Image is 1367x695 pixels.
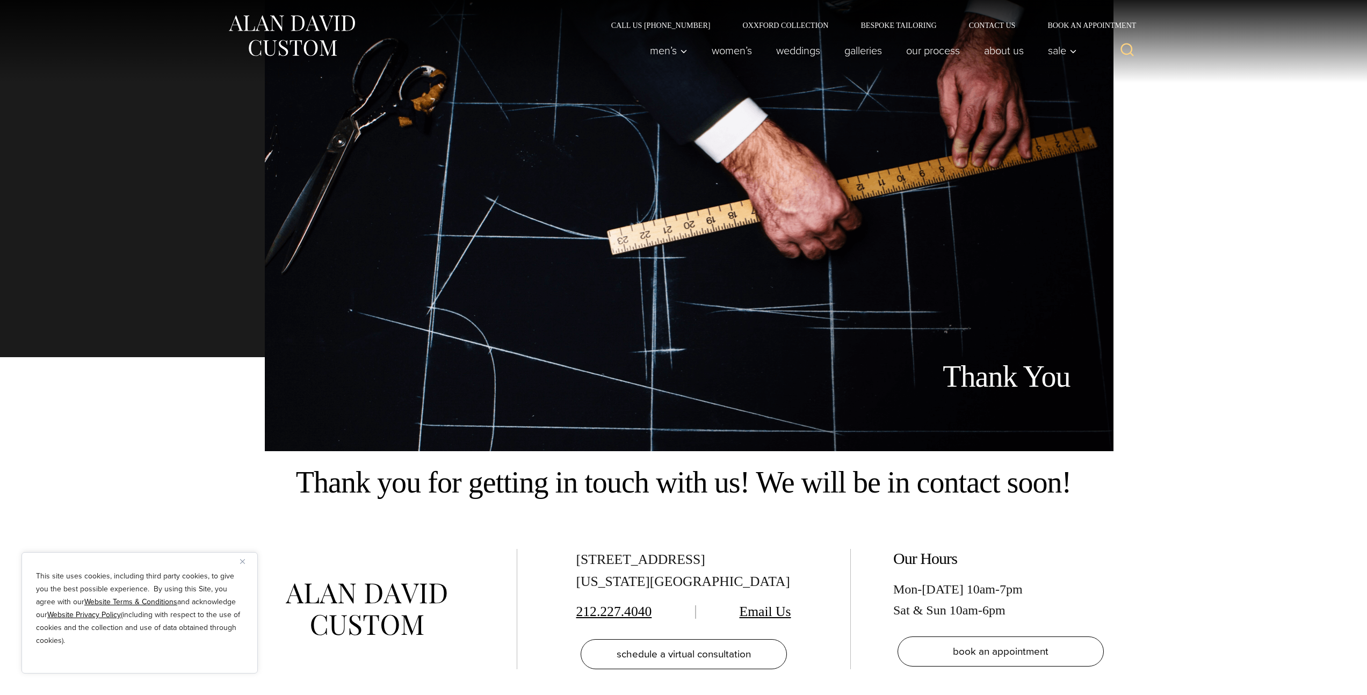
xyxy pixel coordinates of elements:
[240,559,245,564] img: Close
[726,21,844,29] a: Oxxford Collection
[972,40,1036,61] a: About Us
[893,549,1108,568] h2: Our Hours
[898,636,1104,667] a: book an appointment
[638,40,1082,61] nav: Primary Navigation
[699,40,764,61] a: Women’s
[36,570,243,647] p: This site uses cookies, including third party cookies, to give you the best possible experience. ...
[893,579,1108,620] div: Mon-[DATE] 10am-7pm Sat & Sun 10am-6pm
[240,555,253,568] button: Close
[832,40,894,61] a: Galleries
[1115,38,1140,63] button: View Search Form
[595,21,1140,29] nav: Secondary Navigation
[47,609,121,620] a: Website Privacy Policy
[13,465,1354,501] h2: Thank you for getting in touch with us! We will be in contact soon!
[286,583,447,635] img: alan david custom
[953,643,1048,659] span: book an appointment
[953,21,1032,29] a: Contact Us
[740,604,791,619] a: Email Us
[227,12,356,60] img: Alan David Custom
[844,21,952,29] a: Bespoke Tailoring
[595,21,727,29] a: Call Us [PHONE_NUMBER]
[650,45,688,56] span: Men’s
[617,646,751,662] span: schedule a virtual consultation
[831,359,1071,395] h1: Thank You
[576,549,791,593] div: [STREET_ADDRESS] [US_STATE][GEOGRAPHIC_DATA]
[1048,45,1077,56] span: Sale
[581,639,787,669] a: schedule a virtual consultation
[764,40,832,61] a: weddings
[576,604,652,619] a: 212.227.4040
[1031,21,1140,29] a: Book an Appointment
[894,40,972,61] a: Our Process
[84,596,177,607] a: Website Terms & Conditions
